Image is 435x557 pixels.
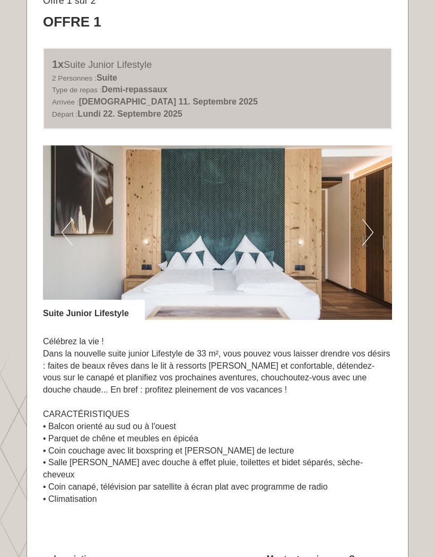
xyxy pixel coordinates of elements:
[102,85,168,94] b: Demi-repassaux
[97,73,117,82] b: Suite
[52,57,383,72] div: Suite Junior Lifestyle
[52,74,97,82] small: 2 Personnes :
[52,110,77,118] small: Départ :
[79,97,258,106] b: [DEMOGRAPHIC_DATA] 11. Septembre 2025
[43,336,392,506] p: Célébrez la vie ! Dans la nouvelle suite junior Lifestyle de 33 m², vous pouvez vous laisser dren...
[43,12,101,32] div: OFFRE 1
[43,300,145,320] div: Suite Junior Lifestyle
[62,219,73,246] button: précédent
[52,86,102,94] small: Type de repas :
[362,219,373,246] button: SUIVANT
[43,145,392,320] img: Image
[52,98,79,106] small: Arrivée :
[52,58,64,70] b: 1x
[77,109,182,118] b: Lundi 22. Septembre 2025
